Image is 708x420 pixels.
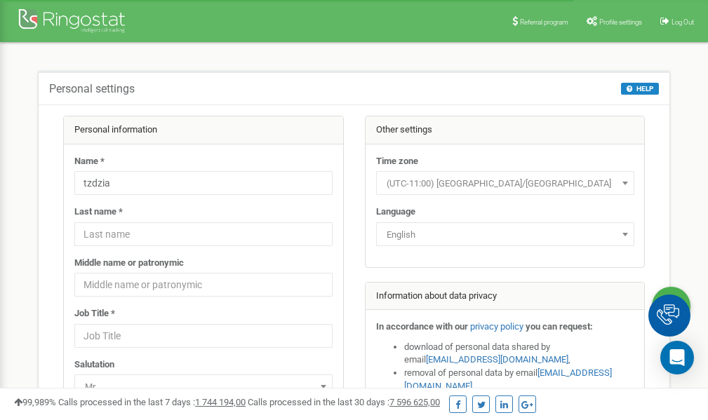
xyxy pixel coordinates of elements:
[376,171,634,195] span: (UTC-11:00) Pacific/Midway
[49,83,135,95] h5: Personal settings
[195,397,246,407] u: 1 744 194,00
[74,222,333,246] input: Last name
[74,324,333,348] input: Job Title
[376,205,415,219] label: Language
[660,341,694,374] div: Open Intercom Messenger
[58,397,246,407] span: Calls processed in the last 7 days :
[366,116,645,144] div: Other settings
[79,377,328,397] span: Mr.
[74,307,115,320] label: Job Title *
[14,397,56,407] span: 99,989%
[74,257,184,270] label: Middle name or patronymic
[376,155,418,168] label: Time zone
[389,397,440,407] u: 7 596 625,00
[599,18,642,26] span: Profile settings
[74,155,105,168] label: Name *
[376,321,468,332] strong: In accordance with our
[426,354,568,365] a: [EMAIL_ADDRESS][DOMAIN_NAME]
[366,283,645,311] div: Information about data privacy
[74,205,123,219] label: Last name *
[621,83,659,95] button: HELP
[74,171,333,195] input: Name
[376,222,634,246] span: English
[526,321,593,332] strong: you can request:
[381,174,629,194] span: (UTC-11:00) Pacific/Midway
[74,358,114,372] label: Salutation
[64,116,343,144] div: Personal information
[248,397,440,407] span: Calls processed in the last 30 days :
[74,273,333,297] input: Middle name or patronymic
[404,367,634,393] li: removal of personal data by email ,
[672,18,694,26] span: Log Out
[470,321,523,332] a: privacy policy
[74,374,333,398] span: Mr.
[404,341,634,367] li: download of personal data shared by email ,
[381,225,629,245] span: English
[520,18,568,26] span: Referral program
